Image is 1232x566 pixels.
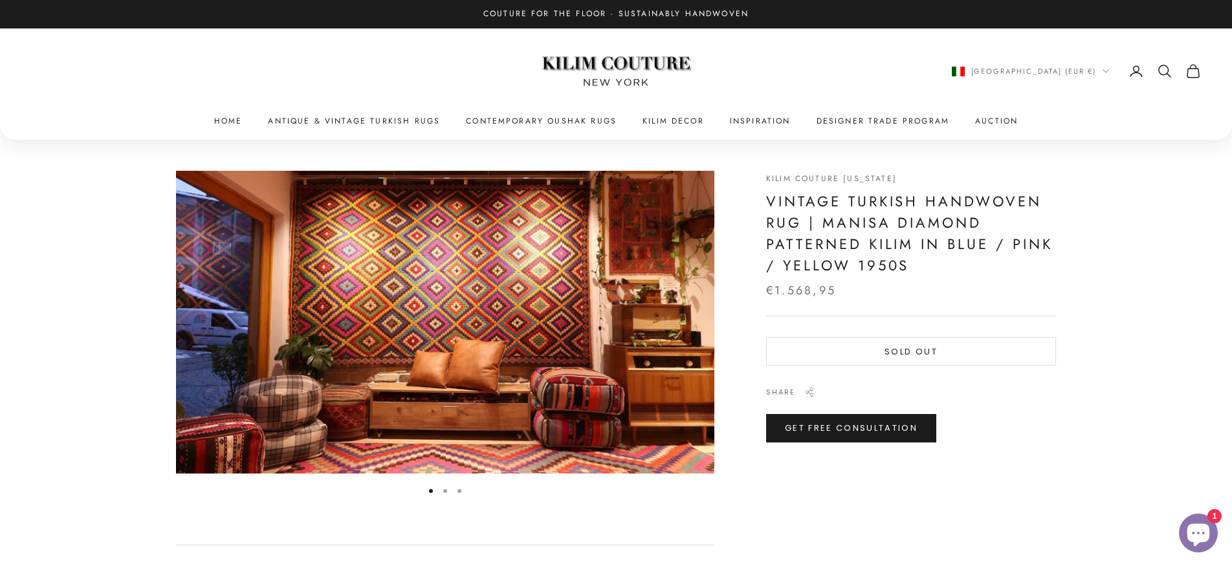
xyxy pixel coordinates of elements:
[975,114,1018,127] a: Auction
[952,65,1110,77] button: Change country or currency
[766,281,836,300] sale-price: €1.568,95
[268,114,440,127] a: Antique & Vintage Turkish Rugs
[31,114,1201,127] nav: Primary navigation
[766,173,897,184] a: Kilim Couture [US_STATE]
[952,67,965,76] img: Italy
[483,8,749,21] p: Couture for the Floor · Sustainably Handwoven
[176,171,714,473] div: Item 1 of 3
[766,414,936,442] a: Get Free Consultation
[766,191,1056,276] h1: Vintage Turkish Handwoven Rug | Manisa Diamond Patterned Kilim in Blue / Pink / Yellow 1950s
[766,386,795,398] span: Share
[766,386,815,398] button: Share
[971,65,1097,77] span: [GEOGRAPHIC_DATA] (EUR €)
[535,41,697,102] img: Logo of Kilim Couture New York
[214,114,243,127] a: Home
[466,114,617,127] a: Contemporary Oushak Rugs
[766,337,1056,365] button: Sold out
[817,114,950,127] a: Designer Trade Program
[643,114,704,127] summary: Kilim Decor
[730,114,791,127] a: Inspiration
[952,63,1202,79] nav: Secondary navigation
[1175,514,1222,556] inbox-online-store-chat: Shopify online store chat
[176,171,714,473] img: Rare Vintage Area Large Rug with polychromatic motifs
